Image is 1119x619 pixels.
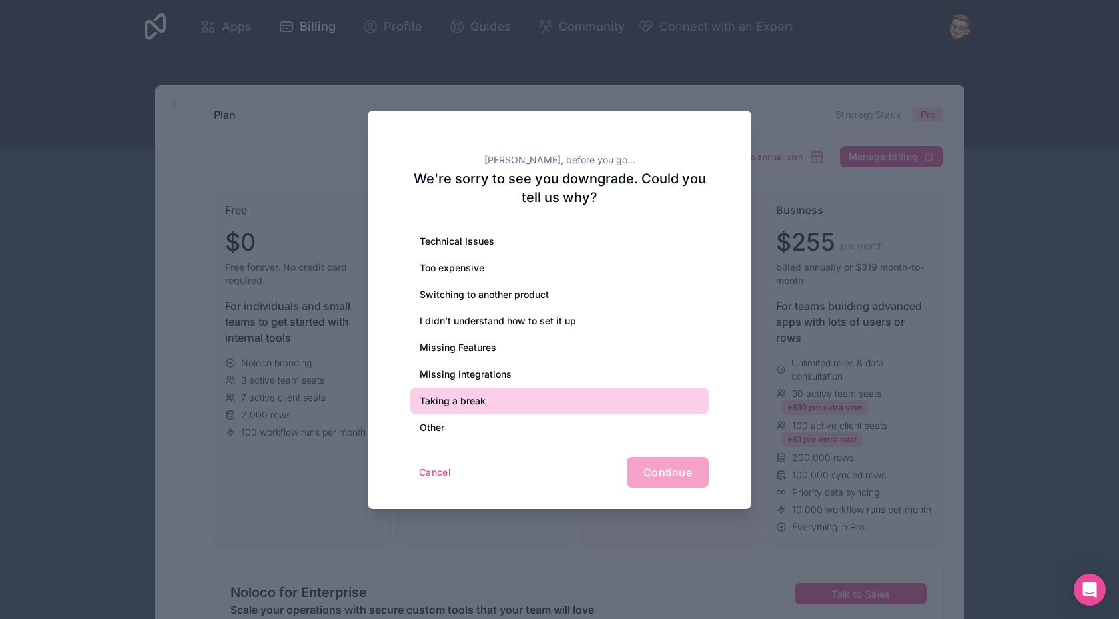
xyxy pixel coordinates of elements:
h2: [PERSON_NAME], before you go... [410,153,709,167]
div: Open Intercom Messenger [1074,574,1106,606]
div: Taking a break [410,388,709,414]
div: Technical Issues [410,228,709,255]
h2: We're sorry to see you downgrade. Could you tell us why? [410,169,709,207]
div: Too expensive [410,255,709,281]
div: Missing Integrations [410,361,709,388]
div: Switching to another product [410,281,709,308]
div: I didn’t understand how to set it up [410,308,709,334]
div: Missing Features [410,334,709,361]
div: Other [410,414,709,441]
button: Cancel [410,462,460,483]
